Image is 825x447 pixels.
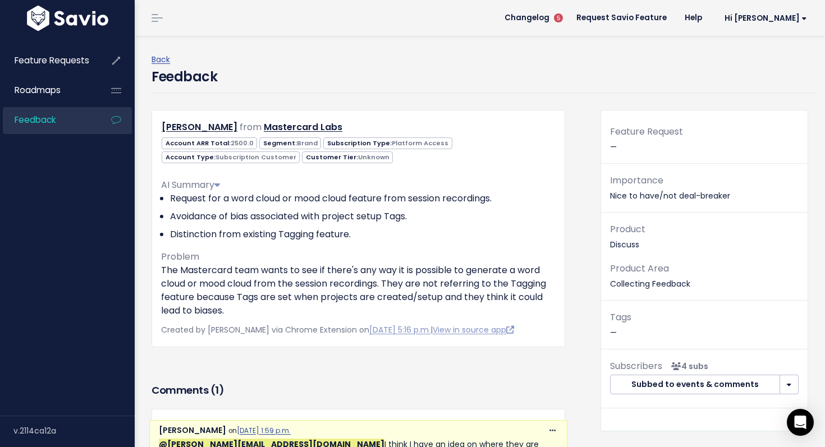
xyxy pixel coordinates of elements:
h4: Feedback [152,67,217,87]
span: Subscribers [610,360,662,372]
span: Subscription Customer [216,153,296,162]
a: View in source app [433,324,514,335]
a: Help [676,10,711,26]
li: Distinction from existing Tagging feature. [170,228,556,241]
p: — [610,310,799,340]
a: [DATE] 5:16 p.m. [369,324,430,335]
h3: Comments ( ) [152,383,565,398]
li: Avoidance of bias associated with project setup Tags. [170,210,556,223]
span: Hi [PERSON_NAME] [725,14,807,22]
p: Collecting Feedback [610,261,799,291]
button: Subbed to events & comments [610,375,780,395]
span: Account ARR Total: [162,137,257,149]
span: Brand [297,139,318,148]
span: Product Area [610,262,669,275]
span: Product [610,223,645,236]
span: 2500.0 [231,139,254,148]
a: Mastercard Labs [264,121,342,133]
li: Request for a word cloud or mood cloud feature from session recordings. [170,192,556,205]
span: Feature Requests [15,54,89,66]
span: 5 [554,13,563,22]
span: <p><strong>Subscribers</strong><br><br> - Kelly Kendziorski<br> - Tom Recaldin<br> - Alexander De... [667,361,708,372]
span: Feature Request [610,125,683,138]
a: Back [152,54,170,65]
p: Nice to have/not deal-breaker [610,173,799,203]
span: on [228,426,291,435]
span: Platform Access [392,139,448,148]
span: Problem [161,250,199,263]
span: 1 [215,383,219,397]
div: Open Intercom Messenger [787,409,814,436]
span: Roadmaps [15,84,61,96]
span: Account Type: [162,151,300,163]
a: Feature Requests [3,48,93,73]
span: Changelog [505,14,549,22]
p: The Mastercard team wants to see if there's any way it is possible to generate a word cloud or mo... [161,264,556,317]
img: logo-white.9d6f32f41409.svg [24,6,111,31]
span: Feedback [15,114,56,126]
a: [DATE] 1:59 p.m. [237,426,291,435]
span: Subscription Type: [323,137,452,149]
span: from [240,121,262,133]
span: [PERSON_NAME] [159,425,226,436]
span: Created by [PERSON_NAME] via Chrome Extension on | [161,324,514,335]
div: v.2114ca12a [13,416,135,445]
span: Importance [610,174,663,187]
span: Unknown [358,153,389,162]
a: Request Savio Feature [567,10,676,26]
span: Customer Tier: [302,151,393,163]
p: Discuss [610,222,799,252]
div: — [601,124,808,164]
span: Tags [610,311,631,324]
span: AI Summary [161,178,220,191]
a: Feedback [3,107,93,133]
span: Segment: [259,137,321,149]
a: [PERSON_NAME] [162,121,237,133]
a: Roadmaps [3,77,93,103]
a: Hi [PERSON_NAME] [711,10,816,27]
